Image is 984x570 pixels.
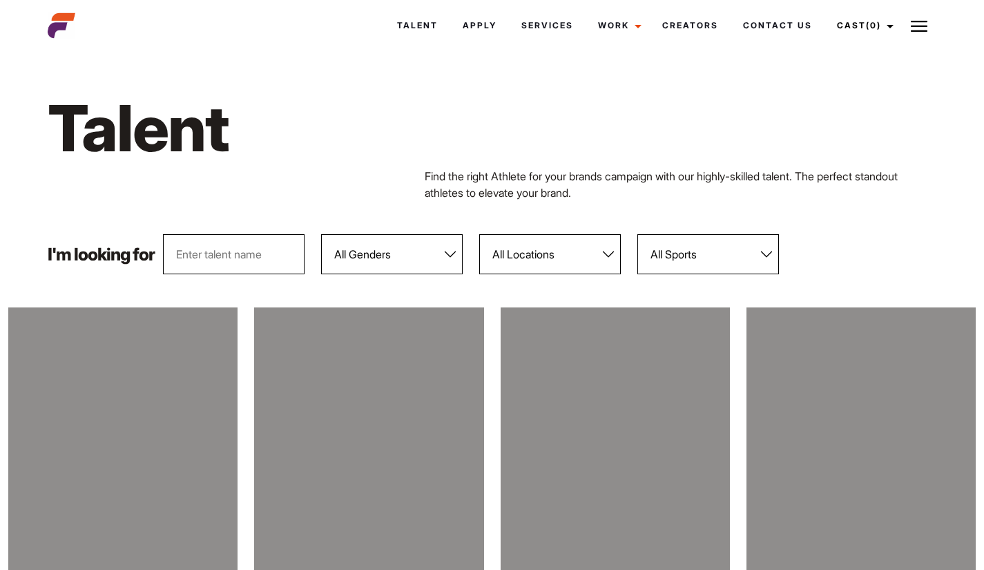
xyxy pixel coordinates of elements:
a: Contact Us [731,7,824,44]
a: Services [509,7,586,44]
img: cropped-aefm-brand-fav-22-square.png [48,12,75,39]
a: Talent [385,7,450,44]
a: Work [586,7,650,44]
p: Find the right Athlete for your brands campaign with our highly-skilled talent. The perfect stand... [425,168,936,201]
h1: Talent [48,88,559,168]
a: Cast(0) [824,7,902,44]
a: Apply [450,7,509,44]
span: (0) [866,20,881,30]
img: Burger icon [911,18,927,35]
a: Creators [650,7,731,44]
p: I'm looking for [48,246,155,263]
input: Enter talent name [163,234,305,274]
